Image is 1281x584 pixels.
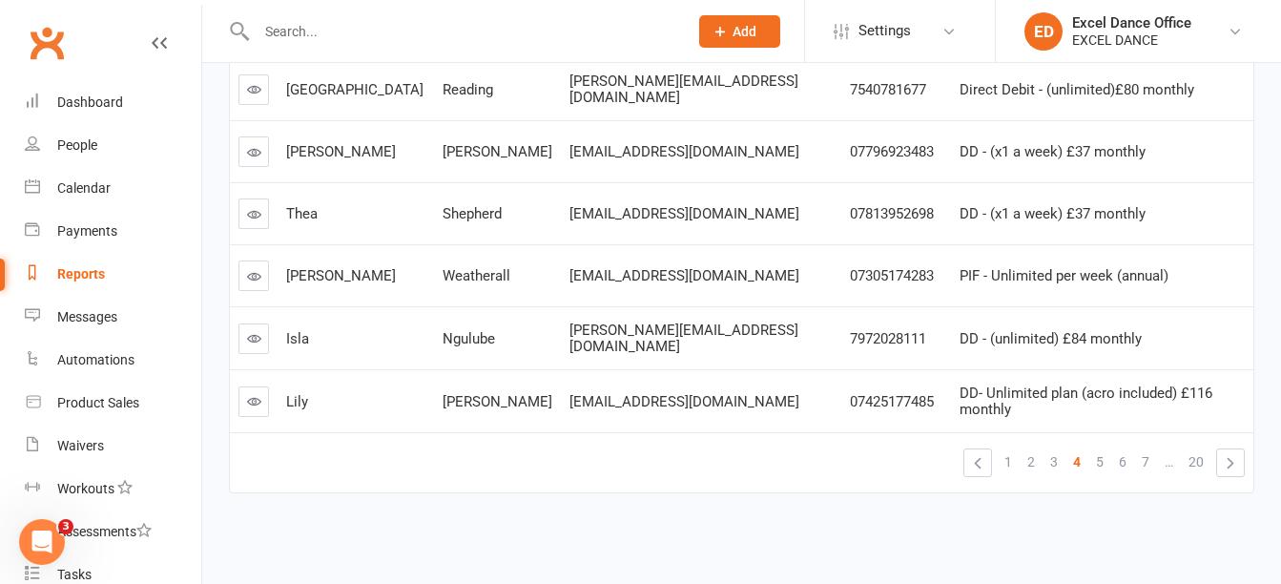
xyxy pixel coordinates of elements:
[960,205,1146,222] span: DD - (x1 a week) £37 monthly
[1096,448,1104,475] span: 5
[960,81,1194,98] span: Direct Debit - (unlimited)£80 monthly
[57,524,152,539] div: Assessments
[57,266,105,282] div: Reports
[1024,12,1063,51] div: ED
[1157,448,1181,475] a: …
[997,448,1020,475] a: 1
[1072,14,1191,31] div: Excel Dance Office
[251,18,674,45] input: Search...
[25,425,201,468] a: Waivers
[1073,448,1081,475] span: 4
[57,94,123,110] div: Dashboard
[1119,448,1126,475] span: 6
[25,296,201,339] a: Messages
[19,519,65,565] iframe: Intercom live chat
[850,330,926,347] span: 7972028111
[25,253,201,296] a: Reports
[1181,448,1211,475] a: 20
[57,567,92,582] div: Tasks
[569,267,799,284] span: [EMAIL_ADDRESS][DOMAIN_NAME]
[443,143,552,160] span: [PERSON_NAME]
[57,481,114,496] div: Workouts
[57,137,97,153] div: People
[57,438,104,453] div: Waivers
[57,180,111,196] div: Calendar
[58,519,73,534] span: 3
[960,143,1146,160] span: DD - (x1 a week) £37 monthly
[1088,448,1111,475] a: 5
[286,205,318,222] span: Thea
[569,205,799,222] span: [EMAIL_ADDRESS][DOMAIN_NAME]
[1027,448,1035,475] span: 2
[286,393,308,410] span: Lily
[964,449,991,476] a: «
[1004,448,1012,475] span: 1
[1072,31,1191,49] div: EXCEL DANCE
[1020,448,1043,475] a: 2
[286,267,396,284] span: [PERSON_NAME]
[960,330,1142,347] span: DD - (unlimited) £84 monthly
[57,395,139,410] div: Product Sales
[858,10,911,52] span: Settings
[25,382,201,425] a: Product Sales
[699,15,780,48] button: Add
[850,267,934,284] span: 07305174283
[57,309,117,324] div: Messages
[850,81,926,98] span: 7540781677
[57,352,134,367] div: Automations
[1043,448,1065,475] a: 3
[443,393,552,410] span: [PERSON_NAME]
[25,124,201,167] a: People
[286,81,424,98] span: [GEOGRAPHIC_DATA]
[733,24,756,39] span: Add
[569,143,799,160] span: [EMAIL_ADDRESS][DOMAIN_NAME]
[1065,448,1088,475] a: 4
[850,205,934,222] span: 07813952698
[443,81,493,98] span: Reading
[25,468,201,511] a: Workouts
[850,143,934,160] span: 07796923483
[1111,448,1134,475] a: 6
[57,223,117,239] div: Payments
[23,19,71,67] a: Clubworx
[286,330,309,347] span: Isla
[25,511,201,553] a: Assessments
[569,393,799,410] span: [EMAIL_ADDRESS][DOMAIN_NAME]
[1188,448,1204,475] span: 20
[960,267,1168,284] span: PIF - Unlimited per week (annual)
[25,81,201,124] a: Dashboard
[443,330,495,347] span: Ngulube
[569,73,798,106] span: [PERSON_NAME][EMAIL_ADDRESS][DOMAIN_NAME]
[1142,448,1149,475] span: 7
[25,210,201,253] a: Payments
[1050,448,1058,475] span: 3
[1217,449,1244,476] a: »
[569,322,798,355] span: [PERSON_NAME][EMAIL_ADDRESS][DOMAIN_NAME]
[960,385,1212,418] span: DD- Unlimited plan (acro included) £116 monthly
[1134,448,1157,475] a: 7
[443,205,502,222] span: Shepherd
[286,143,396,160] span: [PERSON_NAME]
[850,393,934,410] span: 07425177485
[25,167,201,210] a: Calendar
[443,267,510,284] span: Weatherall
[25,339,201,382] a: Automations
